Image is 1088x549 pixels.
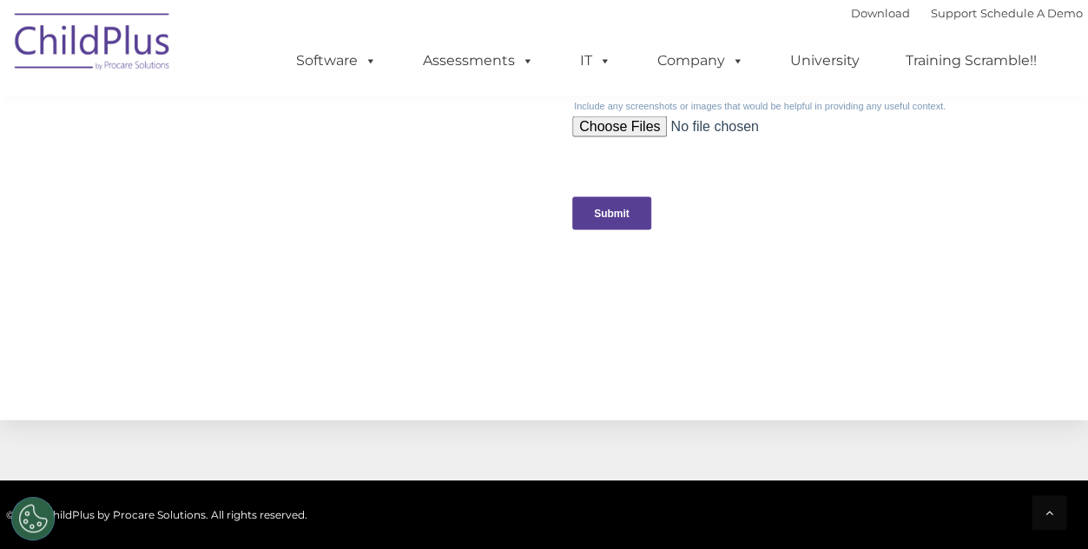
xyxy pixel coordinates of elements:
[773,43,877,78] a: University
[241,186,315,199] span: Phone number
[563,43,629,78] a: IT
[888,43,1054,78] a: Training Scramble!!
[241,115,294,128] span: Last name
[980,6,1083,20] a: Schedule A Demo
[279,43,394,78] a: Software
[851,6,910,20] a: Download
[6,508,307,521] span: © 2025 ChildPlus by Procare Solutions. All rights reserved.
[6,1,180,88] img: ChildPlus by Procare Solutions
[640,43,762,78] a: Company
[851,6,1083,20] font: |
[406,43,551,78] a: Assessments
[11,497,55,540] button: Cookies Settings
[931,6,977,20] a: Support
